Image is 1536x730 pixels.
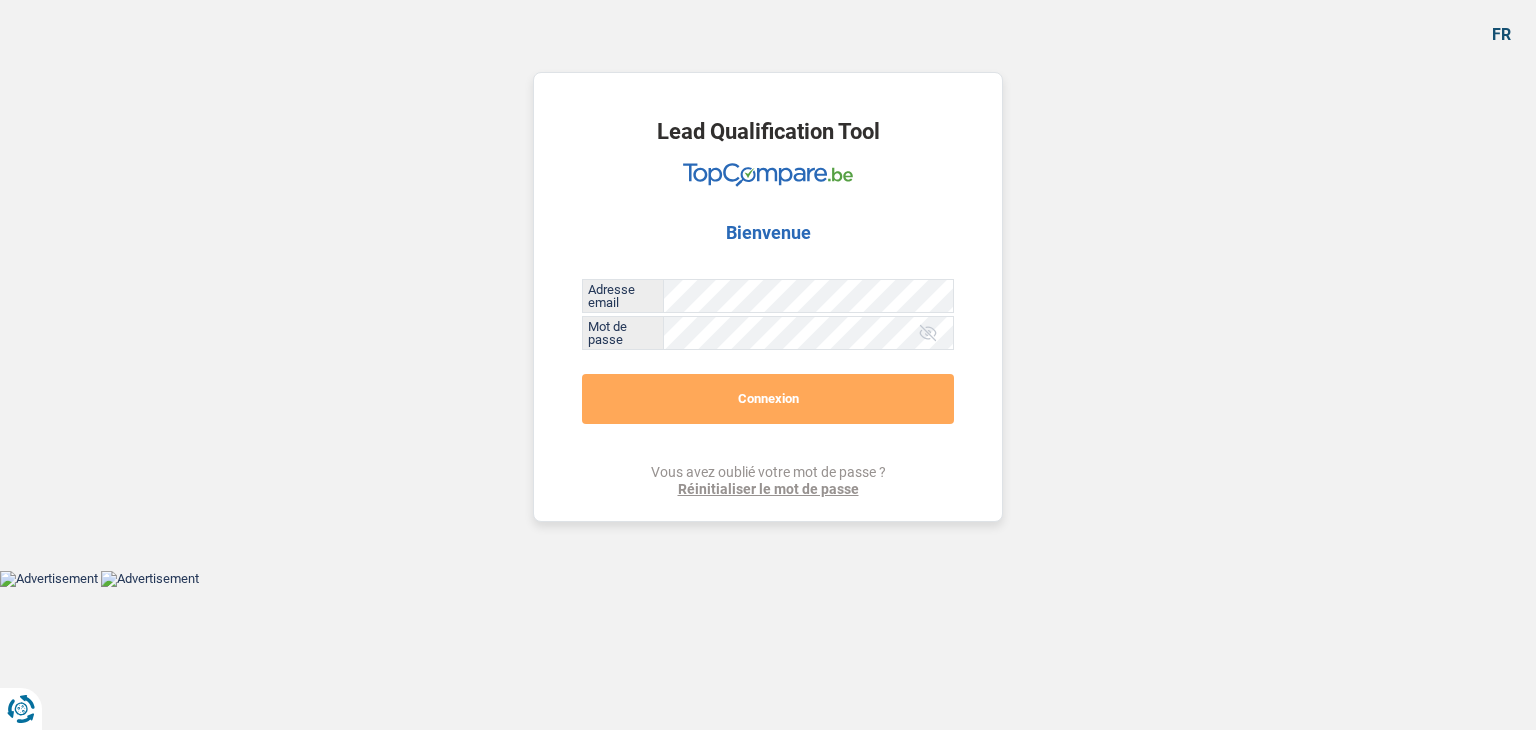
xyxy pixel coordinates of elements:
img: TopCompare Logo [683,163,853,187]
label: Mot de passe [583,317,664,349]
h1: Lead Qualification Tool [657,121,880,143]
label: Adresse email [583,280,664,312]
div: fr [1492,25,1511,44]
h2: Bienvenue [726,222,811,244]
a: Réinitialiser le mot de passe [651,481,886,498]
img: Advertisement [101,571,199,587]
button: Connexion [582,374,954,424]
div: Vous avez oublié votre mot de passe ? [651,464,886,498]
